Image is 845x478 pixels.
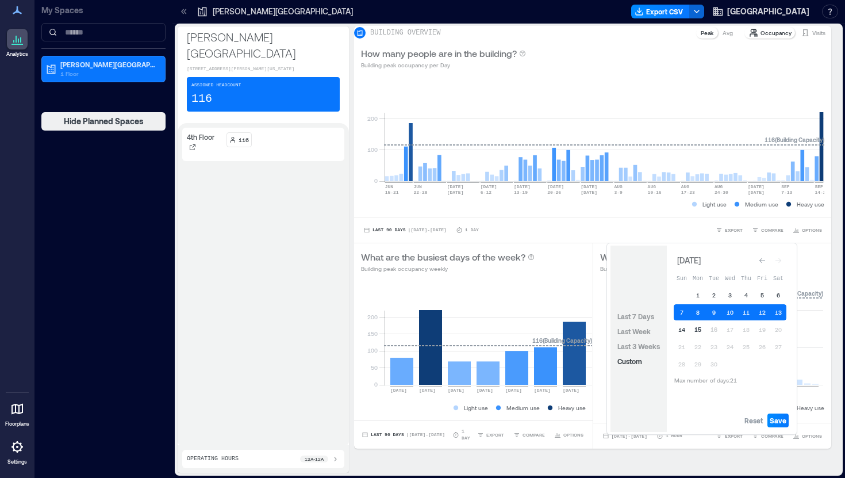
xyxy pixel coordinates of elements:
[812,28,825,37] p: Visits
[677,276,687,282] span: Sun
[706,322,722,338] button: 16
[727,6,809,17] span: [GEOGRAPHIC_DATA]
[722,270,738,286] th: Wednesday
[558,403,586,412] p: Heavy use
[563,388,579,393] text: [DATE]
[781,190,792,195] text: 7-13
[361,60,526,70] p: Building peak occupancy per Day
[761,433,783,439] span: COMPARE
[770,287,786,303] button: 6
[767,414,789,427] button: Save
[770,322,786,338] button: 20
[385,190,399,195] text: 15-21
[770,304,786,320] button: 13
[681,190,695,195] text: 17-23
[693,276,703,282] span: Mon
[738,270,754,286] th: Thursday
[648,190,662,195] text: 10-16
[761,227,783,234] span: COMPARE
[481,190,491,195] text: 6-12
[757,276,767,282] span: Fri
[802,227,822,234] span: OPTIONS
[722,339,738,355] button: 24
[815,190,828,195] text: 14-20
[674,377,737,384] span: Max number of days: 21
[723,28,733,37] p: Avg
[361,250,525,264] p: What are the busiest days of the week?
[754,253,770,269] button: Go to previous month
[600,264,770,273] p: Building peak occupancy per Hour
[754,270,770,286] th: Friday
[361,429,445,441] button: Last 90 Days |[DATE]-[DATE]
[666,433,682,439] p: 1 Hour
[770,416,786,425] span: Save
[514,184,531,189] text: [DATE]
[612,434,647,439] span: [DATE] - [DATE]
[3,25,32,61] a: Analytics
[414,184,422,189] text: JUN
[741,276,751,282] span: Thu
[738,287,754,303] button: 4
[754,339,770,355] button: 26
[802,433,822,439] span: OPTIONS
[367,347,378,354] tspan: 100
[690,304,706,320] button: 8
[367,146,378,153] tspan: 100
[523,431,545,438] span: COMPARE
[709,2,813,21] button: [GEOGRAPHIC_DATA]
[64,116,144,127] span: Hide Planned Spaces
[706,356,722,372] button: 30
[305,456,324,462] p: 12a - 12a
[790,430,824,442] button: OPTIONS
[505,388,522,393] text: [DATE]
[511,429,547,441] button: COMPARE
[690,339,706,355] button: 22
[419,388,436,393] text: [DATE]
[725,276,735,282] span: Wed
[361,224,449,236] button: Last 90 Days |[DATE]-[DATE]
[6,51,28,58] p: Analytics
[744,416,763,425] span: Reset
[725,227,743,234] span: EXPORT
[760,28,792,37] p: Occupancy
[239,135,249,144] p: 116
[615,324,653,338] button: Last Week
[617,327,651,335] span: Last Week
[706,304,722,320] button: 9
[187,29,340,61] p: [PERSON_NAME][GEOGRAPHIC_DATA]
[486,431,504,438] span: EXPORT
[690,322,706,338] button: 15
[797,200,824,209] p: Heavy use
[754,304,770,320] button: 12
[815,184,823,189] text: SEP
[614,184,623,189] text: AUG
[615,309,656,323] button: Last 7 Days
[370,28,440,37] p: BUILDING OVERVIEW
[770,270,786,286] th: Saturday
[738,339,754,355] button: 25
[448,388,464,393] text: [DATE]
[187,132,214,142] p: 4th Floor
[534,388,551,393] text: [DATE]
[690,356,706,372] button: 29
[715,184,723,189] text: AUG
[790,224,824,236] button: OPTIONS
[748,184,765,189] text: [DATE]
[361,47,517,60] p: How many people are in the building?
[770,253,786,269] button: Go to next month
[3,433,31,469] a: Settings
[701,28,713,37] p: Peak
[674,322,690,338] button: 14
[617,342,660,350] span: Last 3 Weeks
[725,433,743,439] span: EXPORT
[547,184,564,189] text: [DATE]
[481,184,497,189] text: [DATE]
[187,66,340,72] p: [STREET_ADDRESS][PERSON_NAME][US_STATE]
[706,339,722,355] button: 23
[709,276,719,282] span: Tue
[367,330,378,337] tspan: 150
[371,364,378,371] tspan: 50
[447,184,464,189] text: [DATE]
[367,115,378,122] tspan: 200
[674,304,690,320] button: 7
